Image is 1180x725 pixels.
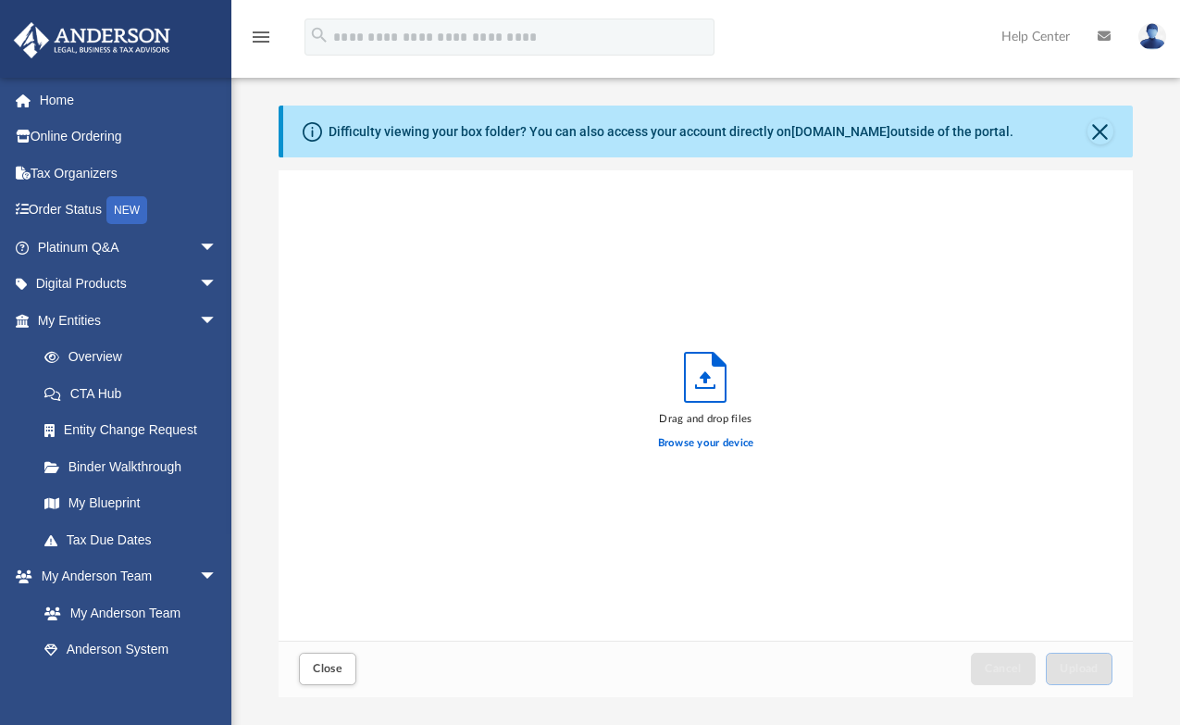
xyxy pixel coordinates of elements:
img: User Pic [1138,23,1166,50]
div: Drag and drop files [658,411,754,428]
a: Entity Change Request [26,412,245,449]
span: arrow_drop_down [199,558,236,596]
a: CTA Hub [26,375,245,412]
a: [DOMAIN_NAME] [791,124,890,139]
img: Anderson Advisors Platinum Portal [8,22,176,58]
a: Tax Organizers [13,155,245,192]
button: Close [1087,119,1113,144]
a: Online Ordering [13,119,245,156]
span: Cancel [985,663,1022,674]
span: arrow_drop_down [199,229,236,267]
i: search [309,25,329,45]
a: Overview [26,339,245,376]
a: My Blueprint [26,485,236,522]
a: Home [13,81,245,119]
label: Browse your device [658,435,754,452]
a: Anderson System [26,631,236,669]
a: My Anderson Teamarrow_drop_down [13,558,236,595]
a: menu [250,35,272,48]
div: Upload [279,170,1133,697]
i: menu [250,26,272,48]
div: NEW [106,196,147,224]
a: My Anderson Team [26,594,227,631]
a: Platinum Q&Aarrow_drop_down [13,229,245,266]
span: arrow_drop_down [199,266,236,304]
div: Difficulty viewing your box folder? You can also access your account directly on outside of the p... [329,122,1013,142]
a: Digital Productsarrow_drop_down [13,266,245,303]
a: Binder Walkthrough [26,448,245,485]
a: Tax Due Dates [26,521,245,558]
button: Close [299,653,356,685]
span: arrow_drop_down [199,302,236,340]
span: Close [313,663,342,674]
a: Order StatusNEW [13,192,245,230]
button: Cancel [971,653,1036,685]
a: My Entitiesarrow_drop_down [13,302,245,339]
